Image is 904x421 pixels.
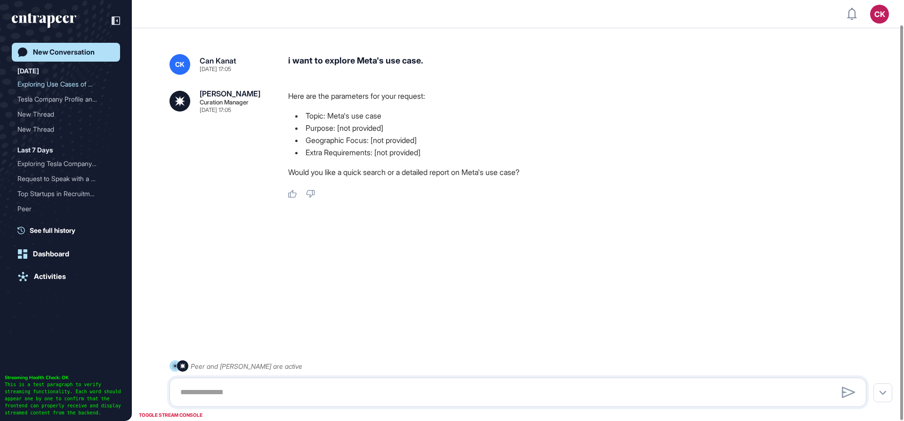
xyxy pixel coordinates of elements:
[288,122,874,134] li: Purpose: [not provided]
[17,186,107,201] div: Top Startups in Recruitme...
[33,250,69,258] div: Dashboard
[200,90,260,97] div: [PERSON_NAME]
[200,99,249,105] div: Curation Manager
[870,5,889,24] button: CK
[17,122,114,137] div: New Thread
[17,186,114,201] div: Top Startups in Recruitment Technology
[288,110,874,122] li: Topic: Meta's use case
[17,65,39,77] div: [DATE]
[17,92,107,107] div: Tesla Company Profile and...
[17,171,114,186] div: Request to Speak with a Scout Manager
[17,122,107,137] div: New Thread
[17,107,114,122] div: New Thread
[17,225,120,235] a: See full history
[17,144,53,156] div: Last 7 Days
[17,171,107,186] div: Request to Speak with a S...
[200,107,231,113] div: [DATE] 17:05
[175,61,185,68] span: CK
[12,43,120,62] a: New Conversation
[12,245,120,263] a: Dashboard
[17,156,114,171] div: Exploring Tesla Company Profile
[17,201,107,216] div: Peer
[17,92,114,107] div: Tesla Company Profile and Detailed Insights
[191,360,302,372] div: Peer and [PERSON_NAME] are active
[33,48,95,56] div: New Conversation
[17,201,114,216] div: Peer
[34,272,66,281] div: Activities
[17,77,114,92] div: Exploring Use Cases of Meta
[30,225,75,235] span: See full history
[288,54,874,75] div: i want to explore Meta's use case.
[17,156,107,171] div: Exploring Tesla Company P...
[200,66,231,72] div: [DATE] 17:05
[200,57,236,64] div: Can Kanat
[17,77,107,92] div: Exploring Use Cases of Me...
[288,166,874,178] p: Would you like a quick search or a detailed report on Meta's use case?
[17,107,107,122] div: New Thread
[288,90,874,102] p: Here are the parameters for your request:
[288,134,874,146] li: Geographic Focus: [not provided]
[12,267,120,286] a: Activities
[137,409,205,421] div: TOGGLE STREAM CONSOLE
[288,146,874,159] li: Extra Requirements: [not provided]
[12,13,76,28] div: entrapeer-logo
